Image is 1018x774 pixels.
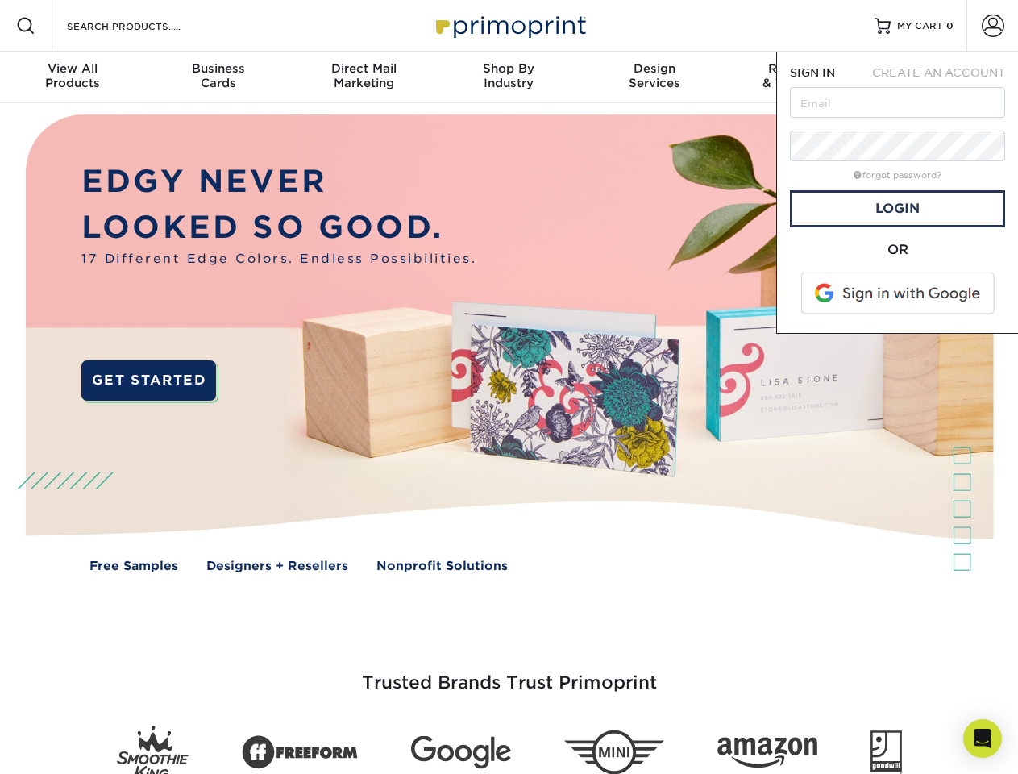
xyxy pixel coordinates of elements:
span: SIGN IN [790,66,835,79]
a: Direct MailMarketing [291,52,436,103]
a: Designers + Resellers [206,557,348,576]
a: Login [790,190,1005,227]
span: 0 [946,20,954,31]
a: Shop ByIndustry [436,52,581,103]
div: Cards [145,61,290,90]
span: Direct Mail [291,61,436,76]
span: Resources [727,61,872,76]
a: GET STARTED [81,360,216,401]
p: EDGY NEVER [81,159,476,205]
span: Business [145,61,290,76]
h3: Trusted Brands Trust Primoprint [38,634,981,713]
div: Marketing [291,61,436,90]
p: LOOKED SO GOOD. [81,205,476,251]
a: DesignServices [582,52,727,103]
span: MY CART [897,19,943,33]
input: SEARCH PRODUCTS..... [65,16,222,35]
img: Google [411,736,511,769]
input: Email [790,87,1005,118]
img: Primoprint [429,8,590,43]
a: forgot password? [854,170,941,181]
img: Goodwill [870,730,902,774]
div: OR [790,240,1005,260]
div: Industry [436,61,581,90]
div: Services [582,61,727,90]
div: Open Intercom Messenger [963,719,1002,758]
a: Free Samples [89,557,178,576]
a: Resources& Templates [727,52,872,103]
span: CREATE AN ACCOUNT [872,66,1005,79]
span: Shop By [436,61,581,76]
div: & Templates [727,61,872,90]
img: Amazon [717,738,817,768]
a: Nonprofit Solutions [376,557,508,576]
a: BusinessCards [145,52,290,103]
span: 17 Different Edge Colors. Endless Possibilities. [81,250,476,268]
span: Design [582,61,727,76]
